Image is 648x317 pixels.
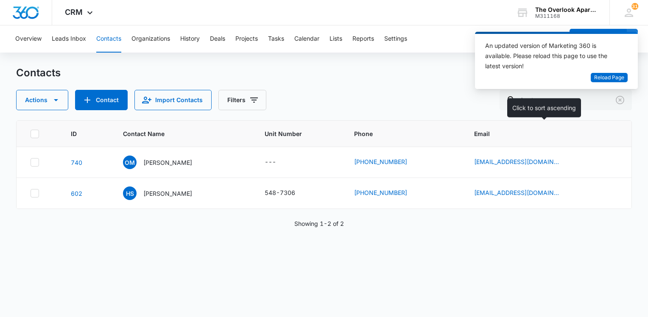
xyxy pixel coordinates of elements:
[71,190,82,197] a: Navigate to contact details page for Hunter Sackrider
[15,25,42,53] button: Overview
[474,188,559,197] a: [EMAIL_ADDRESS][DOMAIN_NAME]
[143,158,192,167] p: [PERSON_NAME]
[500,90,632,110] input: Search Contacts
[123,129,232,138] span: Contact Name
[354,157,422,167] div: Phone - (254) 644-6726 - Select to Edit Field
[485,41,617,71] div: An updated version of Marketing 360 is available. Please reload this page to use the latest version!
[123,186,137,200] span: HS
[16,67,61,79] h1: Contacts
[384,25,407,53] button: Settings
[131,25,170,53] button: Organizations
[265,188,310,198] div: Unit Number - 548-7306 - Select to Edit Field
[75,90,128,110] button: Add Contact
[294,25,319,53] button: Calendar
[535,6,597,13] div: account name
[352,25,374,53] button: Reports
[354,157,407,166] a: [PHONE_NUMBER]
[570,29,627,49] button: Add Contact
[330,25,342,53] button: Lists
[354,129,441,138] span: Phone
[474,157,574,167] div: Email - orianna.m@yahoo.com - Select to Edit Field
[218,90,266,110] button: Filters
[123,156,207,169] div: Contact Name - Orianna Merkel-Hunter - Select to Edit Field
[594,74,624,82] span: Reload Page
[631,3,638,10] div: notifications count
[180,25,200,53] button: History
[591,73,628,83] button: Reload Page
[123,186,207,200] div: Contact Name - Hunter Sackrider - Select to Edit Field
[613,93,627,107] button: Clear
[123,156,137,169] span: OM
[71,129,90,138] span: ID
[354,188,407,197] a: [PHONE_NUMBER]
[52,25,86,53] button: Leads Inbox
[265,157,276,167] div: ---
[474,129,606,138] span: Email
[265,157,291,167] div: Unit Number - - Select to Edit Field
[507,98,581,117] div: Click to sort ascending
[265,188,295,197] div: 548-7306
[474,157,559,166] a: [EMAIL_ADDRESS][DOMAIN_NAME]
[235,25,258,53] button: Projects
[71,159,82,166] a: Navigate to contact details page for Orianna Merkel-Hunter
[265,129,334,138] span: Unit Number
[535,13,597,19] div: account id
[294,219,344,228] p: Showing 1-2 of 2
[134,90,212,110] button: Import Contacts
[631,3,638,10] span: 31
[16,90,68,110] button: Actions
[268,25,284,53] button: Tasks
[474,188,574,198] div: Email - huntersackrider243@gmail.com - Select to Edit Field
[210,25,225,53] button: Deals
[354,188,422,198] div: Phone - (970) 426-8594 - Select to Edit Field
[143,189,192,198] p: [PERSON_NAME]
[96,25,121,53] button: Contacts
[65,8,83,17] span: CRM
